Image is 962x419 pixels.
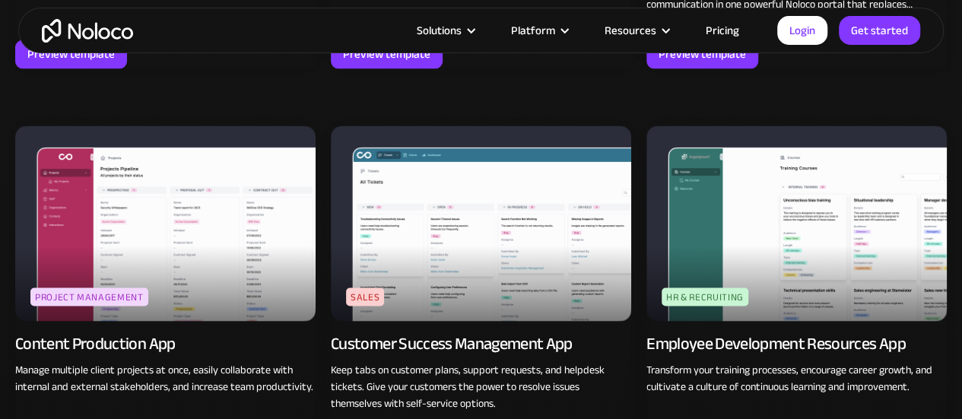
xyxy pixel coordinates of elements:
a: Login [777,16,827,45]
div: Project Management [30,287,148,306]
div: HR & Recruiting [662,287,748,306]
div: Solutions [417,21,462,40]
a: home [42,19,133,43]
div: Preview template [343,44,430,64]
a: Get started [839,16,920,45]
div: Sales [346,287,384,306]
div: Employee Development Resources App [646,332,906,354]
p: Keep tabs on customer plans, support requests, and helpdesk tickets. Give your customers the powe... [331,361,631,411]
div: Resources [586,21,687,40]
div: Preview template [659,44,746,64]
p: Transform your training processes, encourage career growth, and cultivate a culture of continuous... [646,361,947,395]
div: Platform [492,21,586,40]
div: Solutions [398,21,492,40]
div: Preview template [27,44,115,64]
div: Resources [605,21,656,40]
div: Platform [511,21,555,40]
p: Manage multiple client projects at once, easily collaborate with internal and external stakeholde... [15,361,316,395]
div: Customer Success Management App [331,332,573,354]
a: Pricing [687,21,758,40]
div: Content Production App [15,332,175,354]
